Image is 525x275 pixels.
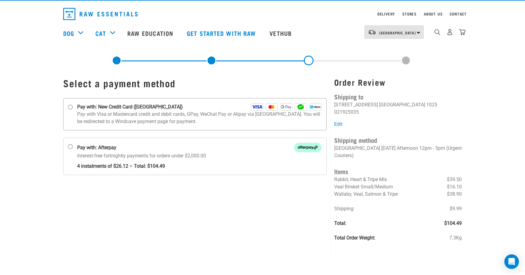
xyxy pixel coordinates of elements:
a: Vethub [263,21,299,45]
input: Pay with: Afterpay Afterpay Interest-free fortnightly payments for orders under $2,000.00 4 insta... [68,144,73,149]
span: 7.3Kg [449,234,462,242]
span: $104.49 [444,220,462,227]
p: [GEOGRAPHIC_DATA] [DATE] Afternoon 12pm - 5pm (Urgent Couriers) [334,145,462,159]
h3: Order Review [334,77,462,87]
a: Stores [402,13,417,15]
span: Wallaby, Veal, Salmon & Tripe [334,191,398,197]
img: Afterpay [294,143,321,152]
img: Visa [251,103,263,111]
a: Cat [95,29,106,38]
span: Shipping: [334,206,355,211]
input: Pay with: New Credit Card ([GEOGRAPHIC_DATA]) Visa Mastercard GPay WeChat Alipay Pay with Visa or... [68,105,73,110]
a: Delivery [377,13,395,15]
span: Veal Brisket Small/Medium [334,184,393,190]
a: Contact [450,13,467,15]
h4: Shipping method [334,135,462,145]
span: [GEOGRAPHIC_DATA] [379,32,416,34]
strong: 4 instalments of $26.12 – Total: $104.49 [77,160,321,170]
a: Get started with Raw [181,21,263,45]
strong: Total Order Weight: [334,235,375,241]
img: van-moving.png [368,29,376,35]
li: 021925035 [334,109,359,115]
span: $9.99 [450,205,462,212]
img: Raw Essentials Logo [63,8,138,20]
strong: Pay with: New Credit Card ([GEOGRAPHIC_DATA]) [77,103,183,111]
img: home-icon-1@2x.png [434,29,440,35]
a: About Us [424,13,442,15]
img: Alipay [309,103,321,111]
img: home-icon@2x.png [459,29,465,35]
img: WeChat [295,103,307,111]
span: $39.50 [447,176,462,183]
span: Rabbit, Heart & Tripe Mix [334,177,387,182]
img: Mastercard [266,103,278,111]
div: Open Intercom Messenger [504,254,519,269]
a: Raw Education [121,21,181,45]
a: Edit [334,121,342,127]
nav: dropdown navigation [58,5,467,22]
img: GPay [280,103,292,111]
li: [GEOGRAPHIC_DATA] 1025 [379,102,437,108]
strong: Total: [334,220,346,226]
strong: Pay with: Afterpay [77,144,116,151]
img: user.png [447,29,453,35]
span: $16.10 [447,183,462,191]
p: Pay with Visa or Mastercard credit and debit cards, GPay, WeChat Pay or Alipay via [GEOGRAPHIC_DA... [77,111,321,125]
a: Dog [63,29,74,38]
li: [STREET_ADDRESS] [334,102,378,108]
span: $38.90 [447,191,462,198]
p: Interest-free fortnightly payments for orders under $2,000.00 [77,152,321,170]
h4: Items [334,167,462,176]
h4: Shipping to [334,92,462,101]
h1: Select a payment method [63,77,327,88]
